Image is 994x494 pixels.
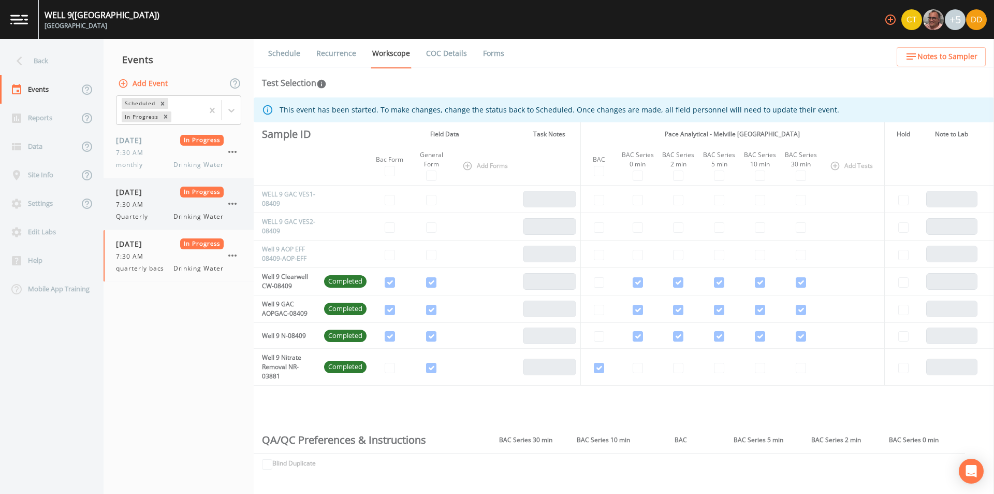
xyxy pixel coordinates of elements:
th: Sample ID [254,122,320,146]
span: [DATE] [116,187,150,197]
button: Notes to Sampler [897,47,986,66]
th: Pace Analytical - Melville [GEOGRAPHIC_DATA] [580,122,884,146]
span: [DATE] [116,135,150,146]
div: BAC [585,155,613,164]
span: Quarterly [116,212,154,221]
a: Schedule [267,39,302,68]
span: Notes to Sampler [917,50,977,63]
img: 7d98d358f95ebe5908e4de0cdde0c501 [966,9,987,30]
th: BAC Series 5 min [720,427,797,453]
img: logo [10,15,28,24]
div: Mike Franklin [923,9,944,30]
td: Well 9 GAC AOPGAC-08409 [254,295,320,323]
th: BAC Series 0 min [875,427,953,453]
span: Drinking Water [173,264,224,273]
span: [DATE] [116,238,150,249]
span: In Progress [180,238,224,249]
span: Completed [324,362,367,372]
img: e2d790fa78825a4bb76dcb6ab311d44c [923,9,944,30]
div: WELL 9 ([GEOGRAPHIC_DATA]) [45,9,159,21]
div: This event has been started. To make changes, change the status back to Scheduled. Once changes a... [280,101,839,119]
div: +5 [945,9,966,30]
span: Completed [324,304,367,314]
div: Remove In Progress [160,111,171,122]
div: General Form [413,150,449,169]
span: In Progress [180,187,224,197]
td: WELL 9 GAC VES2-08409 [254,213,320,241]
a: Workscope [371,39,412,68]
span: 7:30 AM [116,148,150,158]
div: Chris Tobin [901,9,923,30]
th: Field Data [371,122,519,146]
div: [GEOGRAPHIC_DATA] [45,21,159,31]
svg: In this section you'll be able to select the analytical test to run, based on the media type, and... [316,79,327,89]
th: Task Notes [519,122,581,146]
a: Recurrence [315,39,358,68]
th: BAC [642,427,720,453]
a: [DATE]In Progress7:30 AMQuarterlyDrinking Water [104,178,254,230]
th: Hold [884,122,922,146]
td: Well 9 AOP EFF 08409-AOP-EFF [254,241,320,268]
td: Well 9 N-08409 [254,323,320,349]
span: Completed [324,276,367,287]
div: Bac Form [375,155,405,164]
td: Well 9 Clearwell CW-08409 [254,268,320,295]
div: BAC Series 2 min [662,150,695,169]
span: quarterly bacs [116,264,170,273]
div: In Progress [122,111,160,122]
div: BAC Series 0 min [621,150,654,169]
div: BAC Series 30 min [784,150,817,169]
a: [DATE]In Progress7:30 AMquarterly bacsDrinking Water [104,230,254,282]
th: BAC Series 2 min [797,427,875,453]
span: monthly [116,160,149,170]
span: Completed [324,331,367,341]
div: Remove Scheduled [157,98,168,109]
span: 7:30 AM [116,252,150,261]
span: Drinking Water [173,212,224,221]
td: WELL 9 GAC VES1-08409 [254,186,320,213]
label: Blind Duplicate [272,459,316,468]
div: Test Selection [262,77,327,89]
th: BAC Series 10 min [564,427,642,453]
div: Events [104,47,254,73]
div: BAC Series 10 min [744,150,777,169]
a: Forms [481,39,506,68]
img: 7f2cab73c0e50dc3fbb7023805f649db [901,9,922,30]
td: Well 9 Nitrate Removal NR-03881 [254,349,320,386]
th: BAC Series 30 min [487,427,564,453]
th: QA/QC Preferences & Instructions [254,427,487,453]
th: Note to Lab [922,122,982,146]
div: Scheduled [122,98,157,109]
span: In Progress [180,135,224,146]
div: Open Intercom Messenger [959,459,984,484]
span: 7:30 AM [116,200,150,209]
a: [DATE]In Progress7:30 AMmonthlyDrinking Water [104,126,254,178]
a: COC Details [425,39,469,68]
div: BAC Series 5 min [703,150,736,169]
button: Add Event [116,74,172,93]
span: Drinking Water [173,160,224,170]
